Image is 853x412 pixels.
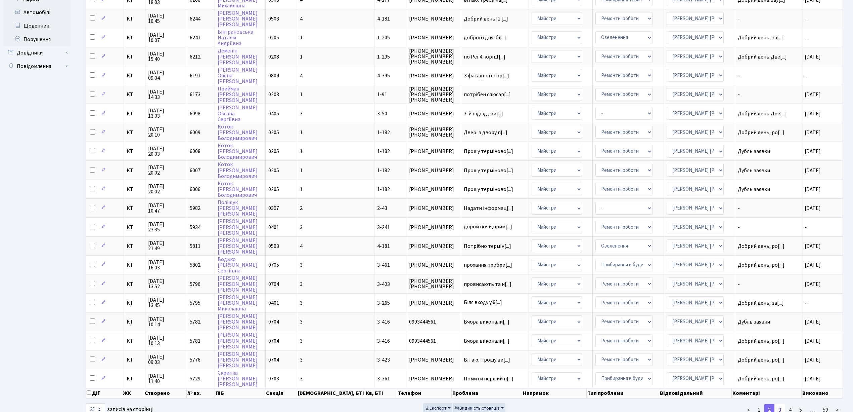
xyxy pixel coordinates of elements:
span: 3 [300,261,303,269]
span: 0205 [268,167,279,174]
span: [DATE] [805,129,821,136]
span: [DATE] 13:03 [148,108,184,119]
span: [DATE] 09:04 [148,70,184,81]
span: [DATE] 16:03 [148,260,184,270]
span: 6009 [190,129,200,136]
span: 0401 [268,224,279,231]
span: - [738,92,799,97]
span: Добрий день, ро[...] [738,356,784,364]
span: 5795 [190,299,200,307]
th: Створено [144,388,186,398]
span: [DATE] 20:02 [148,165,184,176]
span: Добрий день, ро[...] [738,129,784,136]
span: - [805,15,807,23]
span: 3-265 [377,299,390,307]
span: [PHONE_NUMBER] [409,111,458,116]
span: 2-43 [377,204,387,212]
th: Тип проблеми [587,388,659,398]
span: [PHONE_NUMBER] [PHONE_NUMBER] [PHONE_NUMBER] [409,86,458,103]
span: 0205 [268,129,279,136]
span: 3 [300,110,303,117]
span: КТ [127,130,143,135]
span: [PHONE_NUMBER] [409,149,458,154]
span: 6173 [190,91,200,98]
span: КТ [127,357,143,363]
a: Деменін[PERSON_NAME][PERSON_NAME] [218,47,258,66]
span: [PHONE_NUMBER] [409,225,458,230]
span: 0307 [268,204,279,212]
span: КТ [127,187,143,192]
span: Помити перший п[...] [464,375,513,382]
span: 3-й підїзд , ви[...] [464,110,503,117]
span: 6098 [190,110,200,117]
th: Проблема [452,388,523,398]
span: [DATE] 20:10 [148,127,184,138]
span: 4 [300,72,303,79]
span: Вчора виконали[...] [464,337,509,345]
span: Дубль заявки [738,168,799,173]
span: 0205 [268,34,279,41]
span: Біля входу у 6[...] [464,299,502,306]
span: КТ [127,300,143,306]
a: [PERSON_NAME][PERSON_NAME][PERSON_NAME] [218,312,258,331]
span: 5982 [190,204,200,212]
th: Кв, БТІ [365,388,397,398]
span: [DATE] [805,375,821,382]
span: [DATE] 11:40 [148,373,184,384]
span: 1-205 [377,34,390,41]
span: 1-91 [377,91,387,98]
a: Приймак[PERSON_NAME][PERSON_NAME] [218,85,258,104]
span: Дубль заявки [738,319,799,325]
span: Вчора виконали[...] [464,318,509,326]
span: КТ [127,54,143,60]
span: 3 [300,280,303,288]
span: 1 [300,34,303,41]
span: 0993444561 [409,319,458,325]
span: 4 [300,15,303,23]
span: [DATE] 10:07 [148,32,184,43]
a: [PERSON_NAME][PERSON_NAME][PERSON_NAME] [218,275,258,294]
th: Секція [265,388,298,398]
span: [DATE] 10:13 [148,335,184,346]
span: Добрий день.Две[...] [738,53,787,61]
span: Дубль заявки [738,149,799,154]
span: 4-395 [377,72,390,79]
span: 5802 [190,261,200,269]
span: [PHONE_NUMBER] [409,300,458,306]
span: 6007 [190,167,200,174]
span: [DATE] 14:33 [148,89,184,100]
span: КТ [127,73,143,78]
span: 3-416 [377,337,390,345]
th: Напрямок [522,388,587,398]
a: Коток[PERSON_NAME]Володимирович [218,123,258,142]
span: Потрібно термін[...] [464,242,511,250]
span: дорой ночи,прим[...] [464,223,512,230]
span: КТ [127,319,143,325]
span: [PHONE_NUMBER] [PHONE_NUMBER] [PHONE_NUMBER] [409,48,458,65]
a: ВінграновськаНаталіяАндріївна [218,28,253,47]
span: [PHONE_NUMBER] [409,262,458,268]
th: ПІБ [215,388,265,398]
span: 3-241 [377,224,390,231]
span: Прошу терміново[...] [464,167,513,174]
span: 1 [300,53,303,61]
a: Довідники [3,46,71,60]
span: Добрий день, ро[...] [738,242,784,250]
span: 1-182 [377,129,390,136]
span: [DATE] [805,280,821,288]
span: КТ [127,262,143,268]
span: КТ [127,338,143,344]
span: - [805,299,807,307]
span: 0704 [268,337,279,345]
span: 0203 [268,91,279,98]
span: КТ [127,92,143,97]
span: [DATE] [805,91,821,98]
span: [PHONE_NUMBER] [409,244,458,249]
span: 5811 [190,242,200,250]
span: [DATE] [805,186,821,193]
span: [DATE] 20:02 [148,184,184,194]
span: [PHONE_NUMBER] [409,16,458,22]
th: Дії [86,388,122,398]
span: - [738,73,799,78]
span: 0503 [268,15,279,23]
